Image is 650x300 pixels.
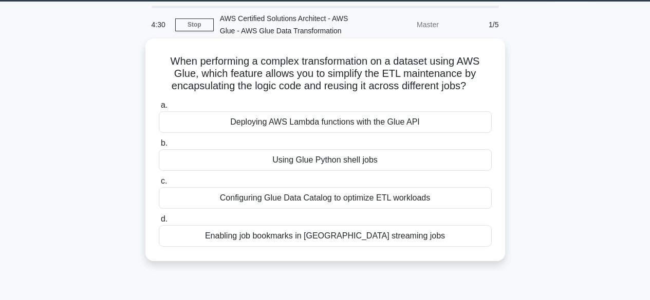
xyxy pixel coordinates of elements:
[145,14,175,35] div: 4:30
[159,225,492,247] div: Enabling job bookmarks in [GEOGRAPHIC_DATA] streaming jobs
[214,8,355,41] div: AWS Certified Solutions Architect - AWS Glue - AWS Glue Data Transformation
[158,55,493,93] h5: When performing a complex transformation on a dataset using AWS Glue, which feature allows you to...
[355,14,445,35] div: Master
[161,101,168,109] span: a.
[161,138,168,147] span: b.
[175,18,214,31] a: Stop
[159,187,492,209] div: Configuring Glue Data Catalog to optimize ETL workloads
[161,176,167,185] span: c.
[445,14,505,35] div: 1/5
[161,214,168,223] span: d.
[159,149,492,171] div: Using Glue Python shell jobs
[159,111,492,133] div: Deploying AWS Lambda functions with the Glue API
